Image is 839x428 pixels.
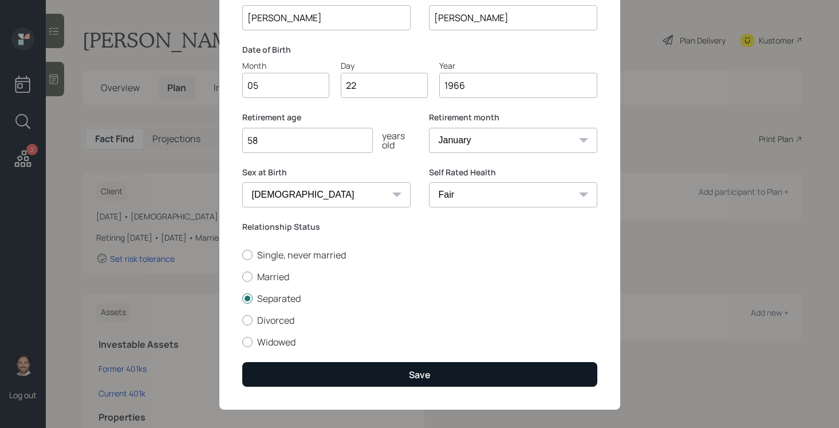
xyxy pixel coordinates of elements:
input: Day [341,73,428,98]
label: Single, never married [242,249,597,261]
div: Save [409,368,431,381]
div: Month [242,60,329,72]
label: Sex at Birth [242,167,411,178]
div: Day [341,60,428,72]
input: Year [439,73,597,98]
div: years old [373,131,411,150]
label: Married [242,270,597,283]
label: Retirement month [429,112,597,123]
label: Relationship Status [242,221,597,233]
div: Year [439,60,597,72]
label: Self Rated Health [429,167,597,178]
label: Date of Birth [242,44,597,56]
input: Month [242,73,329,98]
label: Separated [242,292,597,305]
label: Widowed [242,336,597,348]
button: Save [242,362,597,387]
label: Divorced [242,314,597,327]
label: Retirement age [242,112,411,123]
